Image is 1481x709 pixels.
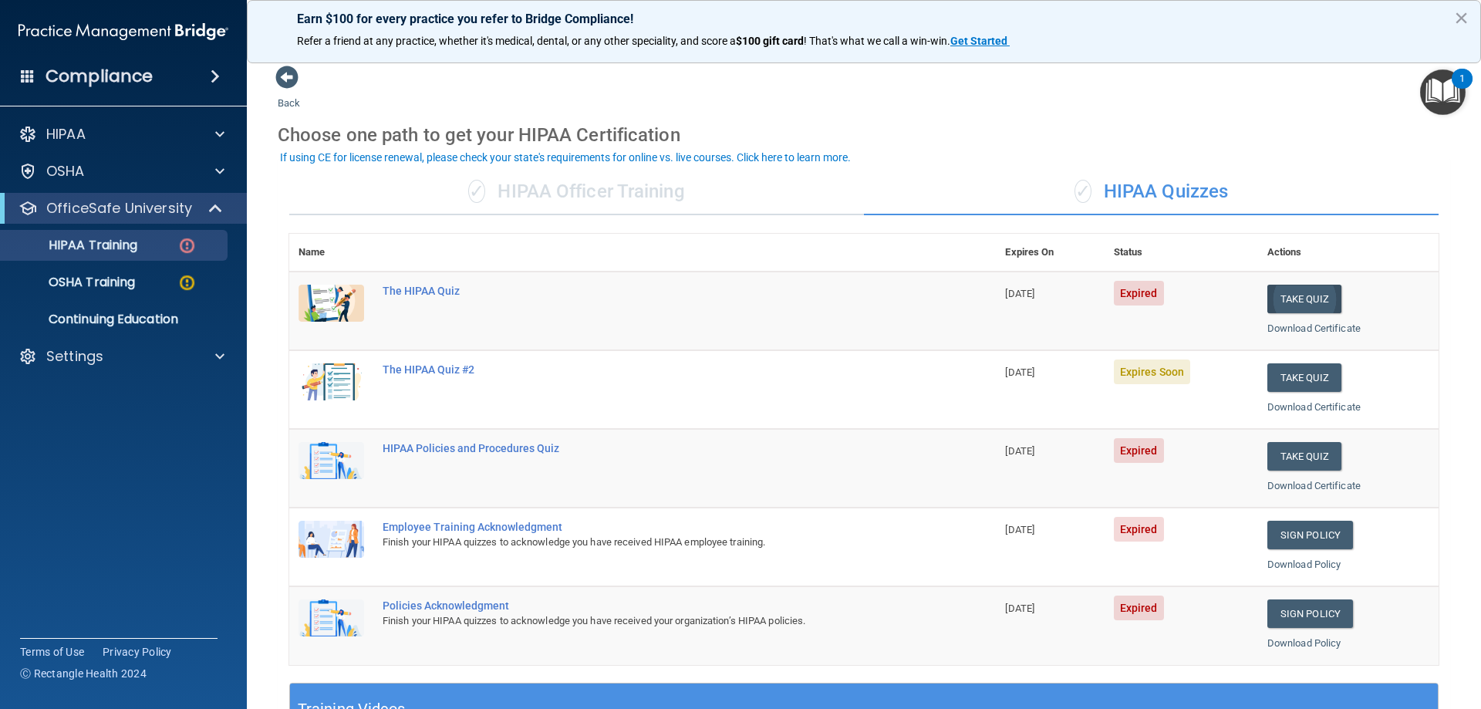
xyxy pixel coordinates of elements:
[1005,603,1034,614] span: [DATE]
[1105,234,1258,272] th: Status
[10,275,135,290] p: OSHA Training
[19,125,224,143] a: HIPAA
[383,285,919,297] div: The HIPAA Quiz
[383,521,919,533] div: Employee Training Acknowledgment
[1267,637,1341,649] a: Download Policy
[289,169,864,215] div: HIPAA Officer Training
[1005,288,1034,299] span: [DATE]
[1267,480,1361,491] a: Download Certificate
[278,79,300,109] a: Back
[864,169,1439,215] div: HIPAA Quizzes
[468,180,485,203] span: ✓
[20,666,147,681] span: Ⓒ Rectangle Health 2024
[1267,599,1353,628] a: Sign Policy
[46,347,103,366] p: Settings
[1267,401,1361,413] a: Download Certificate
[19,347,224,366] a: Settings
[804,35,950,47] span: ! That's what we call a win-win.
[1114,281,1164,306] span: Expired
[10,238,137,253] p: HIPAA Training
[19,199,224,218] a: OfficeSafe University
[383,533,919,552] div: Finish your HIPAA quizzes to acknowledge you have received HIPAA employee training.
[950,35,1007,47] strong: Get Started
[1420,69,1466,115] button: Open Resource Center, 1 new notification
[1267,363,1341,392] button: Take Quiz
[280,152,851,163] div: If using CE for license renewal, please check your state's requirements for online vs. live cours...
[46,162,85,181] p: OSHA
[289,234,373,272] th: Name
[996,234,1104,272] th: Expires On
[1114,360,1190,384] span: Expires Soon
[1005,366,1034,378] span: [DATE]
[950,35,1010,47] a: Get Started
[1074,180,1091,203] span: ✓
[1114,438,1164,463] span: Expired
[383,612,919,630] div: Finish your HIPAA quizzes to acknowledge you have received your organization’s HIPAA policies.
[103,644,172,660] a: Privacy Policy
[1267,521,1353,549] a: Sign Policy
[20,644,84,660] a: Terms of Use
[1114,517,1164,542] span: Expired
[383,442,919,454] div: HIPAA Policies and Procedures Quiz
[736,35,804,47] strong: $100 gift card
[46,125,86,143] p: HIPAA
[177,236,197,255] img: danger-circle.6113f641.png
[1005,445,1034,457] span: [DATE]
[10,312,221,327] p: Continuing Education
[1459,79,1465,99] div: 1
[278,150,853,165] button: If using CE for license renewal, please check your state's requirements for online vs. live cours...
[19,16,228,47] img: PMB logo
[297,12,1431,26] p: Earn $100 for every practice you refer to Bridge Compliance!
[278,113,1450,157] div: Choose one path to get your HIPAA Certification
[1005,524,1034,535] span: [DATE]
[19,162,224,181] a: OSHA
[383,599,919,612] div: Policies Acknowledgment
[177,273,197,292] img: warning-circle.0cc9ac19.png
[297,35,736,47] span: Refer a friend at any practice, whether it's medical, dental, or any other speciality, and score a
[1267,559,1341,570] a: Download Policy
[1267,322,1361,334] a: Download Certificate
[1267,442,1341,471] button: Take Quiz
[1267,285,1341,313] button: Take Quiz
[46,66,153,87] h4: Compliance
[383,363,919,376] div: The HIPAA Quiz #2
[1258,234,1439,272] th: Actions
[1454,5,1469,30] button: Close
[1114,596,1164,620] span: Expired
[46,199,192,218] p: OfficeSafe University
